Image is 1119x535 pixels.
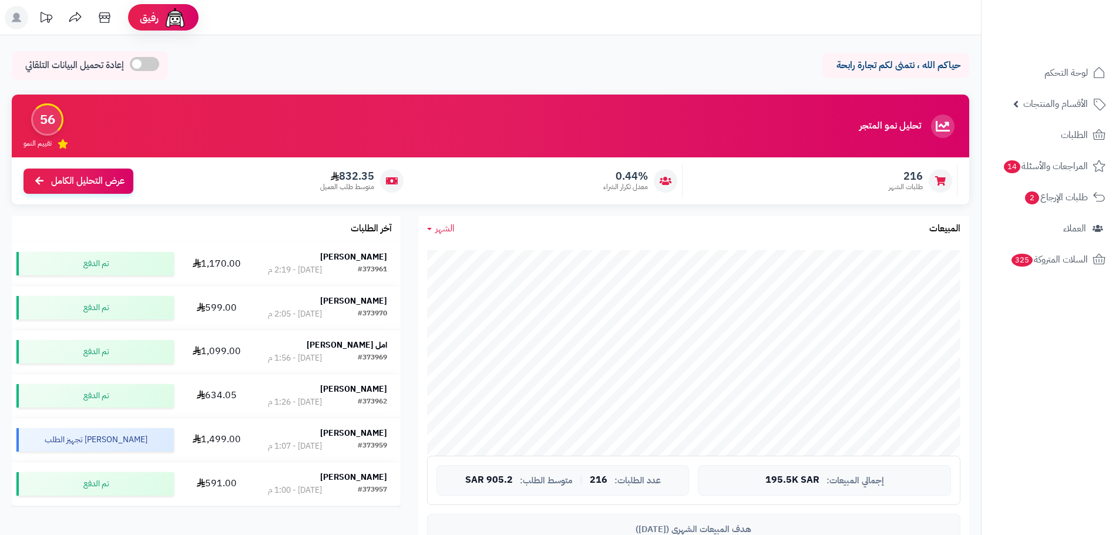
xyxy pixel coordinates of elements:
a: السلات المتروكة325 [989,245,1112,274]
div: [DATE] - 1:07 م [268,440,322,452]
p: حياكم الله ، نتمنى لكم تجارة رابحة [831,59,960,72]
span: 216 [889,170,923,183]
div: [DATE] - 1:26 م [268,396,322,408]
strong: امل [PERSON_NAME] [307,339,387,351]
span: إعادة تحميل البيانات التلقائي [25,59,124,72]
img: ai-face.png [163,6,187,29]
div: تم الدفع [16,384,174,408]
div: تم الدفع [16,340,174,364]
h3: المبيعات [929,224,960,234]
span: تقييم النمو [23,139,52,149]
span: العملاء [1063,220,1086,237]
span: الأقسام والمنتجات [1023,96,1088,112]
span: 2 [1025,191,1040,205]
span: طلبات الشهر [889,182,923,192]
div: [DATE] - 1:56 م [268,352,322,364]
span: الشهر [435,221,455,235]
span: السلات المتروكة [1010,251,1088,268]
div: تم الدفع [16,252,174,275]
span: لوحة التحكم [1044,65,1088,81]
strong: [PERSON_NAME] [320,383,387,395]
span: طلبات الإرجاع [1024,189,1088,206]
span: 14 [1003,160,1020,174]
div: #373959 [358,440,387,452]
h3: آخر الطلبات [351,224,392,234]
td: 1,170.00 [179,242,254,285]
span: إجمالي المبيعات: [826,476,884,486]
div: [DATE] - 2:05 م [268,308,322,320]
strong: [PERSON_NAME] [320,427,387,439]
div: [DATE] - 1:00 م [268,484,322,496]
div: #373970 [358,308,387,320]
span: 195.5K SAR [765,475,819,486]
span: 905.2 SAR [465,475,513,486]
span: المراجعات والأسئلة [1003,158,1088,174]
a: عرض التحليل الكامل [23,169,133,194]
strong: [PERSON_NAME] [320,471,387,483]
h3: تحليل نمو المتجر [859,121,921,132]
a: الشهر [427,222,455,235]
a: تحديثات المنصة [31,6,61,32]
a: المراجعات والأسئلة14 [989,152,1112,180]
a: العملاء [989,214,1112,243]
span: 0.44% [603,170,648,183]
span: الطلبات [1061,127,1088,143]
span: 832.35 [320,170,374,183]
td: 1,499.00 [179,418,254,462]
a: طلبات الإرجاع2 [989,183,1112,211]
span: | [580,476,583,484]
strong: [PERSON_NAME] [320,251,387,263]
div: #373969 [358,352,387,364]
td: 599.00 [179,286,254,329]
div: تم الدفع [16,296,174,319]
span: معدل تكرار الشراء [603,182,648,192]
img: logo-2.png [1039,25,1108,49]
span: رفيق [140,11,159,25]
td: 1,099.00 [179,330,254,374]
div: #373961 [358,264,387,276]
a: لوحة التحكم [989,59,1112,87]
span: 325 [1011,254,1033,267]
div: [PERSON_NAME] تجهيز الطلب [16,428,174,452]
span: متوسط الطلب: [520,476,573,486]
div: #373962 [358,396,387,408]
span: 216 [590,475,607,486]
div: تم الدفع [16,472,174,496]
td: 634.05 [179,374,254,418]
span: متوسط طلب العميل [320,182,374,192]
span: عدد الطلبات: [614,476,661,486]
div: [DATE] - 2:19 م [268,264,322,276]
strong: [PERSON_NAME] [320,295,387,307]
div: #373957 [358,484,387,496]
td: 591.00 [179,462,254,506]
span: عرض التحليل الكامل [51,174,125,188]
a: الطلبات [989,121,1112,149]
